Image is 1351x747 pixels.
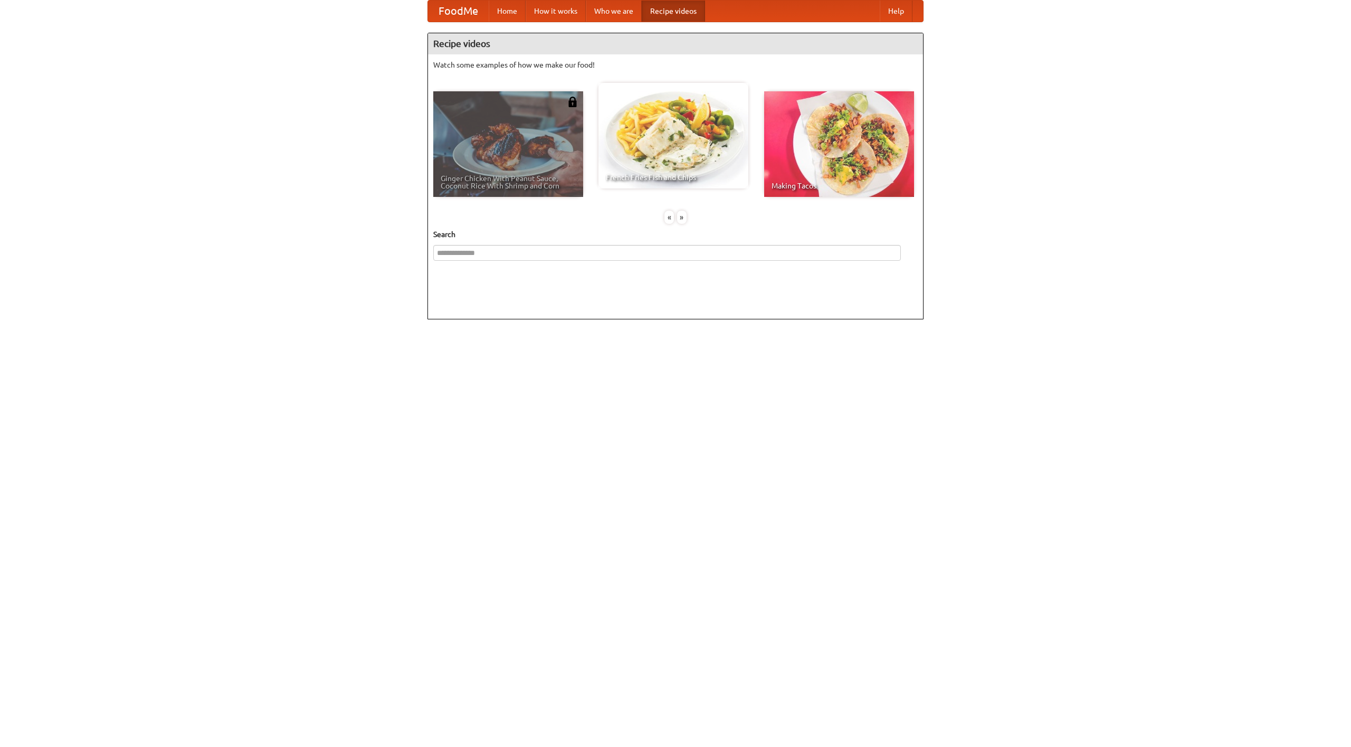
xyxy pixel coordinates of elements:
a: Home [489,1,526,22]
a: Who we are [586,1,642,22]
div: « [664,211,674,224]
p: Watch some examples of how we make our food! [433,60,918,70]
a: FoodMe [428,1,489,22]
img: 483408.png [567,97,578,107]
span: Making Tacos [772,182,907,190]
a: How it works [526,1,586,22]
h4: Recipe videos [428,33,923,54]
a: Making Tacos [764,91,914,197]
a: Recipe videos [642,1,705,22]
a: Help [880,1,912,22]
h5: Search [433,229,918,240]
a: French Fries Fish and Chips [598,83,748,188]
span: French Fries Fish and Chips [606,174,741,181]
div: » [677,211,687,224]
